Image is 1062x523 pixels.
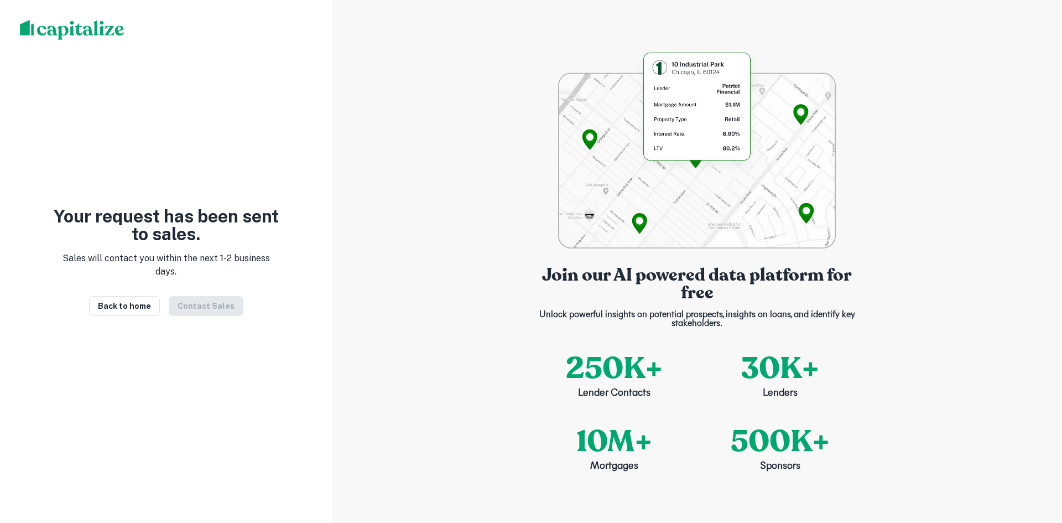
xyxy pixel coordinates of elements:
[760,459,800,474] p: Sponsors
[578,386,650,401] p: Lender Contacts
[20,20,124,40] img: capitalize-logo.png
[531,266,863,302] p: Join our AI powered data platform for free
[731,419,830,464] p: 500K+
[558,49,835,248] img: login-bg
[566,346,663,391] p: 250K+
[531,310,863,328] p: Unlock powerful insights on potential prospects, insights on loans, and identify key stakeholders.
[89,296,160,316] a: Back to home
[576,419,652,464] p: 10M+
[53,208,279,243] p: Your request has been sent to sales.
[741,346,819,391] p: 30K+
[53,252,279,278] p: Sales will contact you within the next 1-2 business days.
[590,459,638,474] p: Mortgages
[763,386,798,401] p: Lenders
[1007,434,1062,488] iframe: Chat Widget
